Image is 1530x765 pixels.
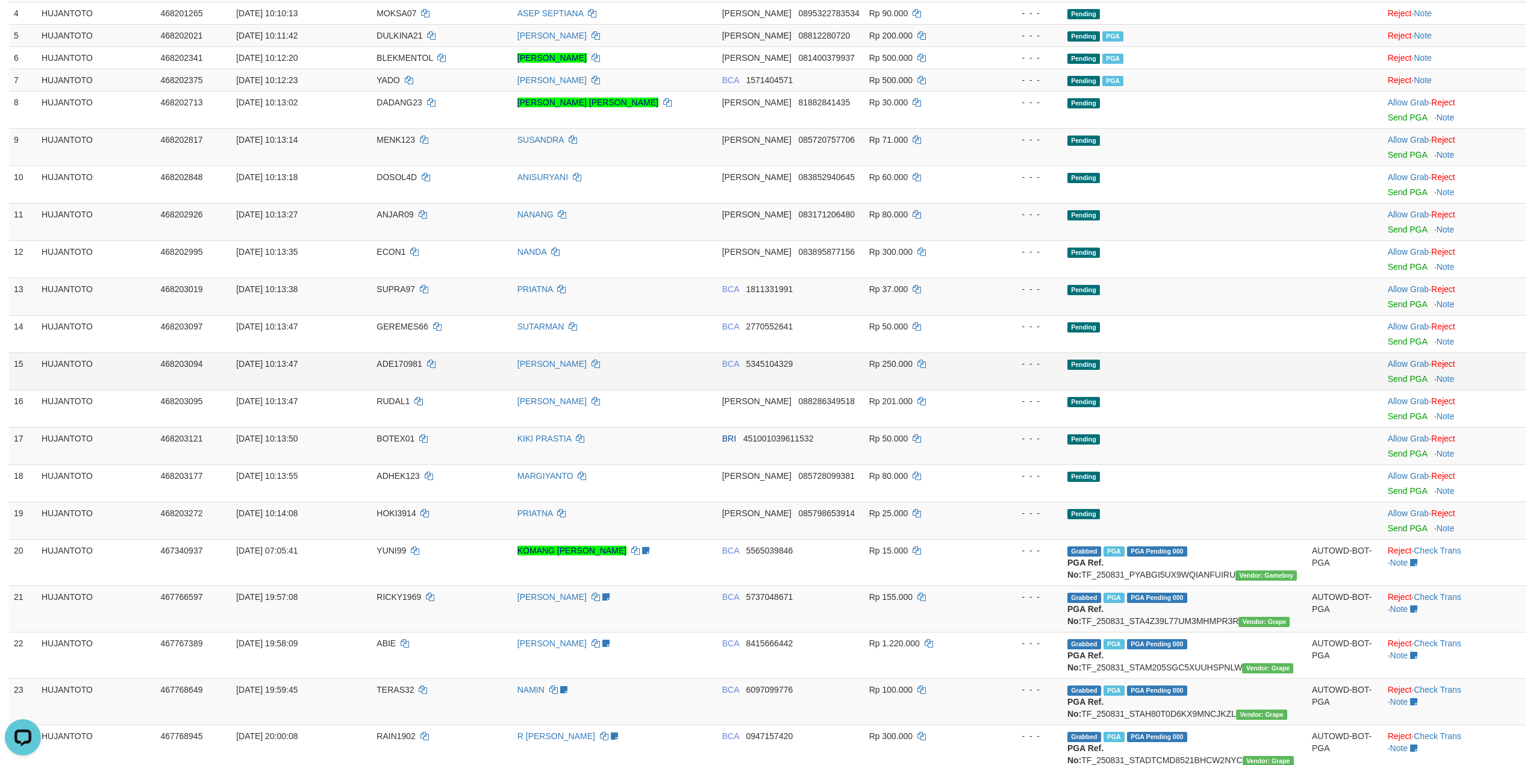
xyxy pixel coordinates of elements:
[160,359,202,369] span: 468203094
[37,539,155,585] td: HUJANTOTO
[1067,509,1100,519] span: Pending
[1388,247,1431,257] span: ·
[743,434,814,443] span: Copy 451001039611532 to clipboard
[9,203,37,240] td: 11
[9,69,37,91] td: 7
[722,247,792,257] span: [PERSON_NAME]
[236,471,298,481] span: [DATE] 10:13:55
[1307,539,1383,585] td: AUTOWD-BOT-PGA
[722,210,792,219] span: [PERSON_NAME]
[1388,471,1431,481] span: ·
[722,8,792,18] span: [PERSON_NAME]
[1388,284,1429,294] a: Allow Grab
[1383,278,1526,315] td: ·
[160,284,202,294] span: 468203019
[1431,396,1455,406] a: Reject
[1431,210,1455,219] a: Reject
[517,322,564,331] a: SUTARMAN
[37,91,155,128] td: HUJANTOTO
[1067,248,1100,258] span: Pending
[160,396,202,406] span: 468203095
[517,508,553,518] a: PRIATNA
[517,210,554,219] a: NANANG
[869,31,913,40] span: Rp 200.000
[988,283,1058,295] div: - - -
[37,427,155,464] td: HUJANTOTO
[799,172,855,182] span: Copy 083852940645 to clipboard
[1383,166,1526,203] td: ·
[1388,322,1431,331] span: ·
[1388,172,1429,182] a: Allow Grab
[1383,91,1526,128] td: ·
[160,31,202,40] span: 468202021
[746,359,793,369] span: Copy 5345104329 to clipboard
[517,685,545,695] a: NAMIN
[376,322,428,331] span: GEREMES66
[799,508,855,518] span: Copy 085798653914 to clipboard
[799,210,855,219] span: Copy 083171206480 to clipboard
[9,91,37,128] td: 8
[1390,697,1408,707] a: Note
[376,434,414,443] span: BOTEX01
[869,546,908,555] span: Rp 15.000
[1431,172,1455,182] a: Reject
[1431,434,1455,443] a: Reject
[1063,539,1307,585] td: TF_250831_PYABGI5UX9WQIANFUIRU
[988,395,1058,407] div: - - -
[1383,390,1526,427] td: ·
[1437,486,1455,496] a: Note
[37,46,155,69] td: HUJANTOTO
[869,98,908,107] span: Rp 30.000
[236,508,298,518] span: [DATE] 10:14:08
[376,98,422,107] span: DADANG23
[1102,31,1123,42] span: Marked by aeorianda
[236,172,298,182] span: [DATE] 10:13:18
[988,358,1058,370] div: - - -
[160,247,202,257] span: 468202995
[988,320,1058,333] div: - - -
[722,471,792,481] span: [PERSON_NAME]
[1431,359,1455,369] a: Reject
[9,352,37,390] td: 15
[1067,472,1100,482] span: Pending
[1388,98,1431,107] span: ·
[1067,285,1100,295] span: Pending
[722,359,739,369] span: BCA
[1414,75,1432,85] a: Note
[1437,523,1455,533] a: Note
[517,98,658,107] a: [PERSON_NAME] [PERSON_NAME]
[1388,546,1412,555] a: Reject
[160,135,202,145] span: 468202817
[1067,322,1100,333] span: Pending
[376,471,420,481] span: ADHEK123
[1388,639,1412,648] a: Reject
[1067,173,1100,183] span: Pending
[9,24,37,46] td: 5
[869,396,913,406] span: Rp 201.000
[799,135,855,145] span: Copy 085720757706 to clipboard
[37,24,155,46] td: HUJANTOTO
[1414,731,1461,741] a: Check Trans
[1067,397,1100,407] span: Pending
[236,75,298,85] span: [DATE] 10:12:23
[376,247,405,257] span: ECON1
[160,98,202,107] span: 468202713
[988,470,1058,482] div: - - -
[1437,299,1455,309] a: Note
[799,247,855,257] span: Copy 083895877156 to clipboard
[722,98,792,107] span: [PERSON_NAME]
[1388,322,1429,331] a: Allow Grab
[376,508,416,518] span: HOKI3914
[37,128,155,166] td: HUJANTOTO
[722,172,792,182] span: [PERSON_NAME]
[517,8,583,18] a: ASEP SEPTIANA
[869,75,913,85] span: Rp 500.000
[1388,75,1412,85] a: Reject
[37,278,155,315] td: HUJANTOTO
[799,8,860,18] span: Copy 0895322783534 to clipboard
[160,471,202,481] span: 468203177
[1104,546,1125,557] span: Marked by aeosalim
[1437,113,1455,122] a: Note
[37,352,155,390] td: HUJANTOTO
[799,53,855,63] span: Copy 081400379937 to clipboard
